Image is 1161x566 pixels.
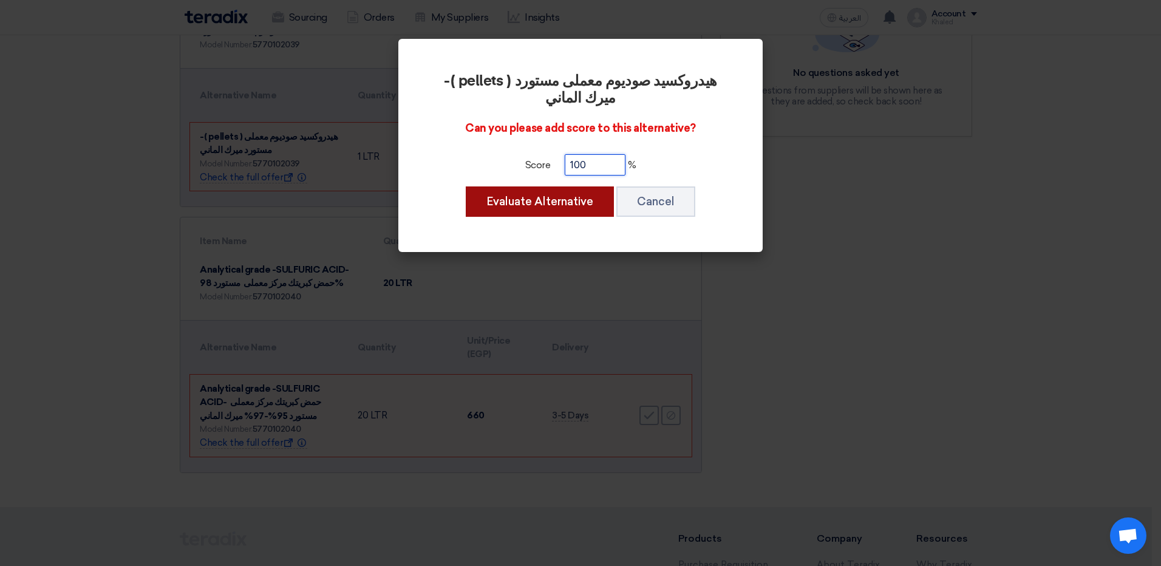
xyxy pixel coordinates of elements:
h2: -( pellets ) هيدروكسيد صوديوم معملى مستورد ميرك الماني [432,73,729,107]
input: Please enter the technical evaluation for this alternative item... [565,154,625,176]
span: Can you please add score to this alternative? [465,121,695,135]
a: Open chat [1110,517,1146,554]
button: Cancel [616,186,695,217]
label: Score [525,158,551,172]
button: Evaluate Alternative [466,186,614,217]
div: % [432,154,729,176]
